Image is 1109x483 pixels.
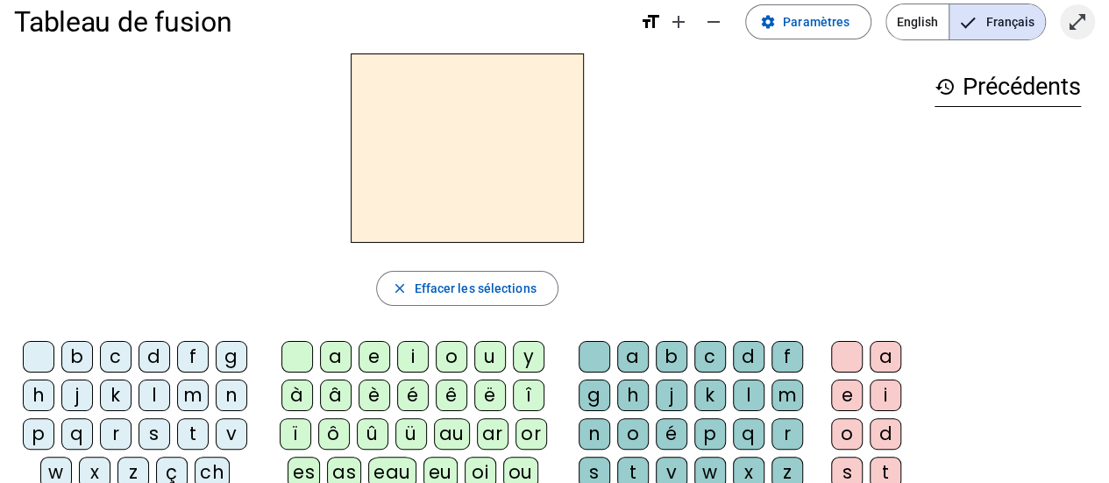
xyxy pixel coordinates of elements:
[617,341,649,373] div: a
[745,4,871,39] button: Paramètres
[515,418,547,450] div: or
[318,418,350,450] div: ô
[139,380,170,411] div: l
[177,380,209,411] div: m
[696,4,731,39] button: Diminuer la taille de la police
[216,380,247,411] div: n
[870,341,901,373] div: a
[579,380,610,411] div: g
[1067,11,1088,32] mat-icon: open_in_full
[436,380,467,411] div: ê
[760,14,776,30] mat-icon: settings
[281,380,313,411] div: à
[579,418,610,450] div: n
[397,380,429,411] div: é
[694,341,726,373] div: c
[870,418,901,450] div: d
[886,4,949,39] span: English
[783,11,850,32] span: Paramètres
[703,11,724,32] mat-icon: remove
[100,418,132,450] div: r
[694,418,726,450] div: p
[280,418,311,450] div: ï
[61,341,93,373] div: b
[694,380,726,411] div: k
[617,418,649,450] div: o
[661,4,696,39] button: Augmenter la taille de la police
[771,341,803,373] div: f
[139,418,170,450] div: s
[359,341,390,373] div: e
[359,380,390,411] div: è
[831,418,863,450] div: o
[414,278,536,299] span: Effacer les sélections
[395,418,427,450] div: ü
[870,380,901,411] div: i
[61,418,93,450] div: q
[513,380,544,411] div: î
[617,380,649,411] div: h
[733,380,764,411] div: l
[949,4,1045,39] span: Français
[513,341,544,373] div: y
[216,341,247,373] div: g
[831,380,863,411] div: e
[656,341,687,373] div: b
[397,341,429,373] div: i
[477,418,508,450] div: ar
[935,67,1081,107] h3: Précédents
[436,341,467,373] div: o
[320,341,352,373] div: a
[474,380,506,411] div: ë
[100,341,132,373] div: c
[320,380,352,411] div: â
[376,271,558,306] button: Effacer les sélections
[668,11,689,32] mat-icon: add
[357,418,388,450] div: û
[656,418,687,450] div: é
[23,418,54,450] div: p
[177,418,209,450] div: t
[656,380,687,411] div: j
[885,4,1046,40] mat-button-toggle-group: Language selection
[474,341,506,373] div: u
[61,380,93,411] div: j
[733,341,764,373] div: d
[771,418,803,450] div: r
[391,281,407,296] mat-icon: close
[216,418,247,450] div: v
[434,418,470,450] div: au
[640,11,661,32] mat-icon: format_size
[771,380,803,411] div: m
[139,341,170,373] div: d
[23,380,54,411] div: h
[935,76,956,97] mat-icon: history
[733,418,764,450] div: q
[177,341,209,373] div: f
[100,380,132,411] div: k
[1060,4,1095,39] button: Entrer en plein écran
